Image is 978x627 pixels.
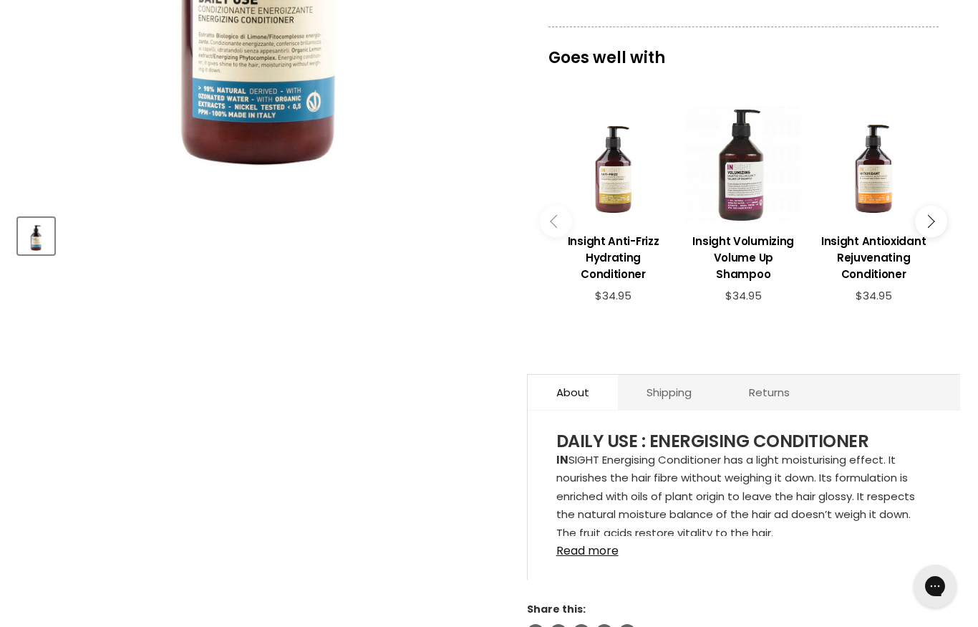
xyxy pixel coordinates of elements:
a: Read more [556,536,931,557]
strong: IN [556,452,568,467]
span: $34.95 [595,288,631,303]
span: SIGHT Energising Conditioner has a light moisturising effect. It nourishes the hair fibre without... [556,452,915,540]
a: View product:Insight Anti-Frizz Hydrating Conditioner [556,106,672,222]
button: Insight Daily Use Energising Conditioner [18,218,54,254]
a: About [528,375,618,410]
a: View product:Insight Antioxidant Rejuvenating Conditioner [815,106,931,222]
img: Insight Daily Use Energising Conditioner [19,220,53,253]
a: View product:Insight Volumizing Volume Up Shampoo [685,106,801,222]
div: Product thumbnails [16,214,505,254]
h3: Insight Antioxidant Rejuvenating Conditioner [815,233,931,282]
p: Goes well with [548,27,939,74]
h3: Insight Volumizing Volume Up Shampoo [685,233,801,282]
a: Shipping [618,375,720,410]
a: Returns [720,375,818,410]
a: View product:Insight Anti-Frizz Hydrating Conditioner [556,222,672,289]
h3: DAILY USE : ENERGISING CONDITIONER [556,432,931,451]
h3: Insight Anti-Frizz Hydrating Conditioner [556,233,672,282]
span: Share this: [527,602,586,616]
span: $34.95 [856,288,892,303]
span: $34.95 [725,288,762,303]
a: View product:Insight Volumizing Volume Up Shampoo [685,222,801,289]
a: View product:Insight Antioxidant Rejuvenating Conditioner [815,222,931,289]
iframe: Gorgias live chat messenger [906,560,964,613]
